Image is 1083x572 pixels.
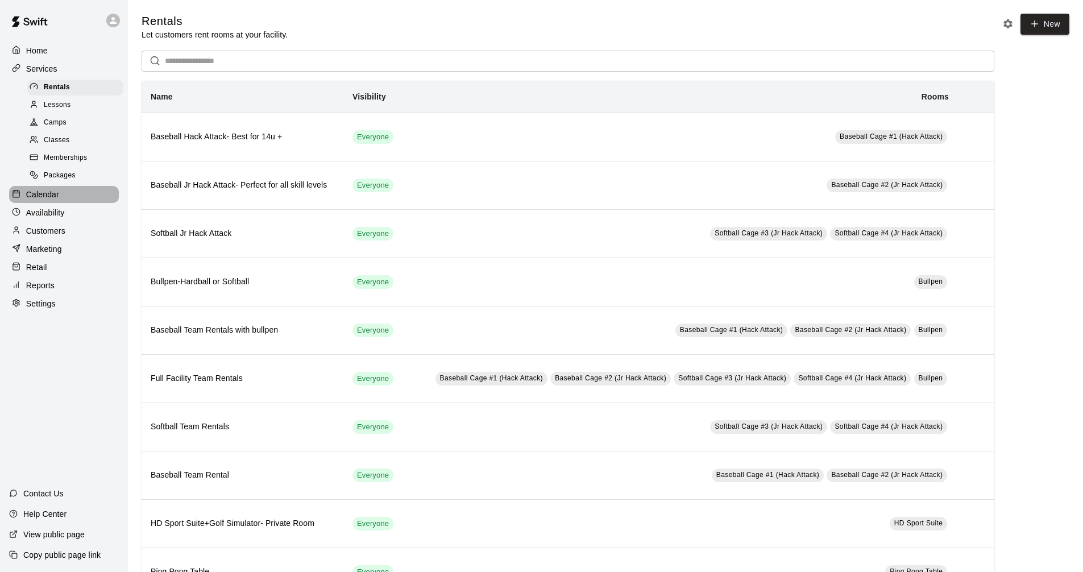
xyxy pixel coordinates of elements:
span: Everyone [352,132,393,143]
a: Rentals [27,78,128,96]
span: Rentals [44,82,70,93]
p: View public page [23,529,85,540]
p: Retail [26,262,47,273]
a: Home [9,42,119,59]
b: Name [151,92,173,101]
a: Calendar [9,186,119,203]
span: Everyone [352,422,393,433]
h6: Baseball Hack Attack- Best for 14u + [151,131,334,143]
b: Visibility [352,92,386,101]
span: Softball Cage #4 (Jr Hack Attack) [835,422,943,430]
div: This service is visible to all of your customers [352,130,393,144]
span: HD Sport Suite [894,519,943,527]
div: Packages [27,168,123,184]
h6: Baseball Jr Hack Attack- Perfect for all skill levels [151,179,334,192]
p: Home [26,45,48,56]
h6: Softball Team Rentals [151,421,334,433]
span: Everyone [352,374,393,384]
span: Everyone [352,180,393,191]
span: Packages [44,170,76,181]
p: Copy public page link [23,549,101,561]
span: Softball Cage #4 (Jr Hack Attack) [798,374,906,382]
div: This service is visible to all of your customers [352,227,393,241]
p: Contact Us [23,488,64,499]
span: Softball Cage #3 (Jr Hack Attack) [715,229,823,237]
p: Let customers rent rooms at your facility. [142,29,288,40]
a: Packages [27,167,128,185]
span: Bullpen [919,374,943,382]
a: Camps [27,114,128,132]
div: This service is visible to all of your customers [352,179,393,192]
p: Services [26,63,57,74]
span: Everyone [352,519,393,529]
div: This service is visible to all of your customers [352,372,393,386]
span: Baseball Cage #1 (Hack Attack) [680,326,783,334]
span: Baseball Cage #2 (Jr Hack Attack) [795,326,906,334]
span: Everyone [352,325,393,336]
a: Marketing [9,241,119,258]
a: Classes [27,132,128,150]
div: This service is visible to all of your customers [352,324,393,337]
h6: Bullpen-Hardball or Softball [151,276,334,288]
div: Lessons [27,97,123,113]
div: Camps [27,115,123,131]
a: Settings [9,295,119,312]
h6: Baseball Team Rentals with bullpen [151,324,334,337]
h6: Softball Jr Hack Attack [151,227,334,240]
span: Baseball Cage #2 (Jr Hack Attack) [831,181,943,189]
span: Everyone [352,229,393,239]
p: Calendar [26,189,59,200]
a: Lessons [27,96,128,114]
a: Services [9,60,119,77]
a: Customers [9,222,119,239]
span: Softball Cage #3 (Jr Hack Attack) [678,374,786,382]
h5: Rentals [142,14,288,29]
div: This service is visible to all of your customers [352,420,393,434]
h6: Full Facility Team Rentals [151,372,334,385]
p: Help Center [23,508,67,520]
p: Availability [26,207,65,218]
span: Baseball Cage #2 (Jr Hack Attack) [555,374,666,382]
span: Everyone [352,470,393,481]
span: Bullpen [919,326,943,334]
span: Bullpen [919,277,943,285]
span: Softball Cage #4 (Jr Hack Attack) [835,229,943,237]
span: Baseball Cage #1 (Hack Attack) [440,374,543,382]
h6: HD Sport Suite+Golf Simulator- Private Room [151,517,334,530]
span: Baseball Cage #1 (Hack Attack) [840,132,943,140]
div: This service is visible to all of your customers [352,275,393,289]
a: New [1020,14,1069,35]
span: Baseball Cage #2 (Jr Hack Attack) [831,471,943,479]
span: Softball Cage #3 (Jr Hack Attack) [715,422,823,430]
h6: Baseball Team Rental [151,469,334,482]
span: Classes [44,135,69,146]
p: Settings [26,298,56,309]
a: Retail [9,259,119,276]
div: This service is visible to all of your customers [352,517,393,530]
span: Baseball Cage #1 (Hack Attack) [716,471,819,479]
span: Everyone [352,277,393,288]
a: Availability [9,204,119,221]
div: This service is visible to all of your customers [352,469,393,482]
p: Marketing [26,243,62,255]
div: Classes [27,132,123,148]
span: Lessons [44,100,71,111]
b: Rooms [922,92,949,101]
a: Reports [9,277,119,294]
p: Customers [26,225,65,237]
button: Rental settings [999,15,1016,32]
span: Camps [44,117,67,129]
div: Rentals [27,80,123,96]
a: Memberships [27,150,128,167]
p: Reports [26,280,55,291]
div: Memberships [27,150,123,166]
